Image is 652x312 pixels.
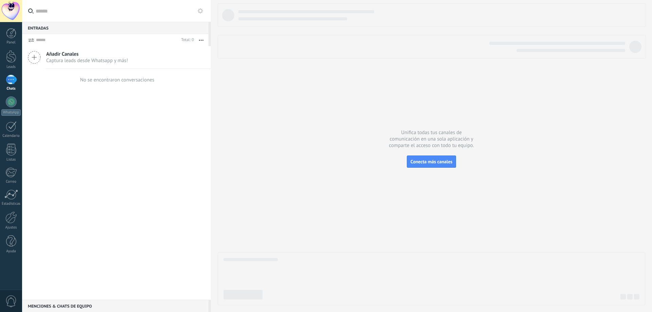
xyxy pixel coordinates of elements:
div: Chats [1,87,21,91]
div: Entradas [22,22,209,34]
div: Menciones & Chats de equipo [22,300,209,312]
div: Total: 0 [179,37,194,43]
span: Conecta más canales [411,159,452,165]
div: No se encontraron conversaciones [80,77,155,83]
div: Estadísticas [1,202,21,206]
div: Ajustes [1,225,21,230]
div: WhatsApp [1,109,21,116]
div: Listas [1,158,21,162]
div: Ayuda [1,249,21,254]
span: Captura leads desde Whatsapp y más! [46,57,128,64]
button: Conecta más canales [407,155,456,168]
div: Leads [1,65,21,69]
div: Correo [1,180,21,184]
div: Calendario [1,134,21,138]
div: Panel [1,40,21,45]
span: Añadir Canales [46,51,128,57]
